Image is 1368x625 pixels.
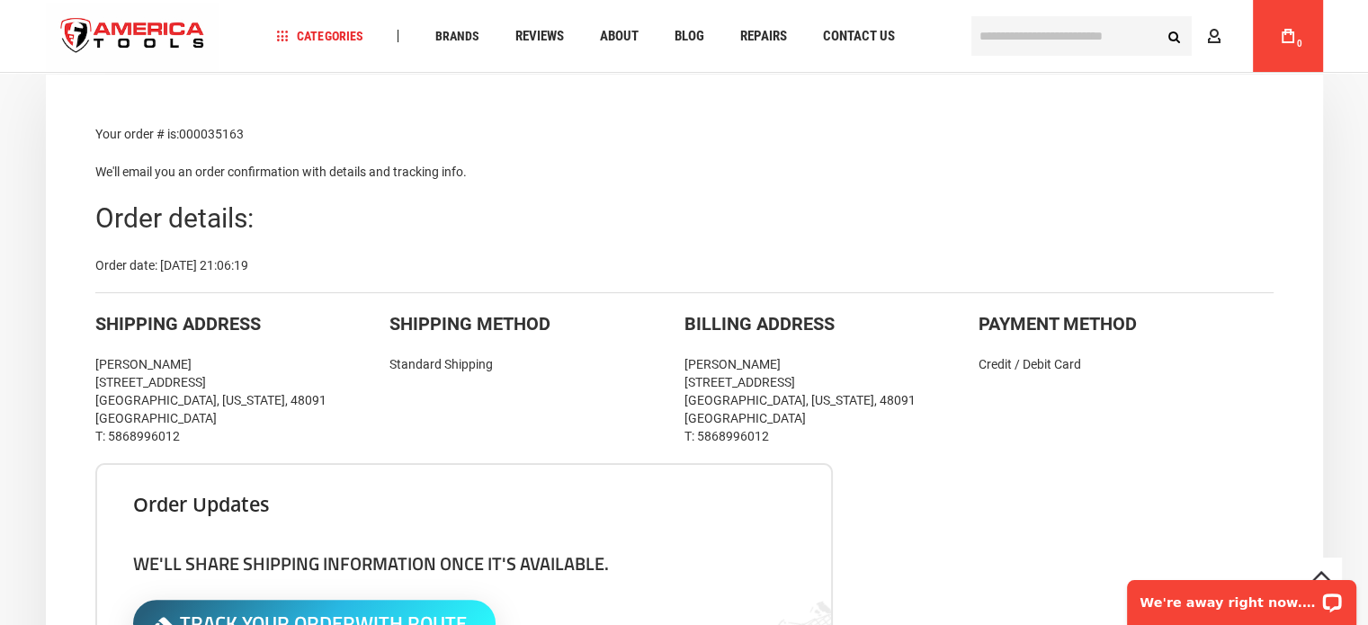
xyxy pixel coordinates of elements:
[599,30,638,43] span: About
[684,355,979,445] div: [PERSON_NAME] [STREET_ADDRESS] [GEOGRAPHIC_DATA], [US_STATE], 48091 [GEOGRAPHIC_DATA] T: 5868996012
[434,30,478,42] span: Brands
[95,124,1274,144] p: Your order # is:
[666,24,711,49] a: Blog
[95,162,1274,182] p: We'll email you an order confirmation with details and tracking info.
[426,24,487,49] a: Brands
[1297,39,1302,49] span: 0
[133,497,795,512] h3: Order updates
[731,24,794,49] a: Repairs
[591,24,646,49] a: About
[514,30,563,43] span: Reviews
[46,3,220,70] a: store logo
[1158,19,1192,53] button: Search
[822,30,894,43] span: Contact Us
[389,355,684,373] div: Standard Shipping
[95,256,1274,274] div: Order date: [DATE] 21:06:19
[95,355,390,445] div: [PERSON_NAME] [STREET_ADDRESS] [GEOGRAPHIC_DATA], [US_STATE], 48091 [GEOGRAPHIC_DATA] T: 5868996012
[276,30,362,42] span: Categories
[506,24,571,49] a: Reviews
[133,552,795,575] h4: We'll share shipping information once it's available.
[389,311,684,337] div: Shipping Method
[814,24,902,49] a: Contact Us
[674,30,703,43] span: Blog
[979,311,1274,337] div: Payment Method
[268,24,371,49] a: Categories
[739,30,786,43] span: Repairs
[179,127,244,141] span: 000035163
[95,311,390,337] div: Shipping Address
[1115,568,1368,625] iframe: LiveChat chat widget
[95,200,1274,238] div: Order details:
[46,3,220,70] img: America Tools
[684,311,979,337] div: Billing Address
[979,355,1274,373] div: Credit / Debit Card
